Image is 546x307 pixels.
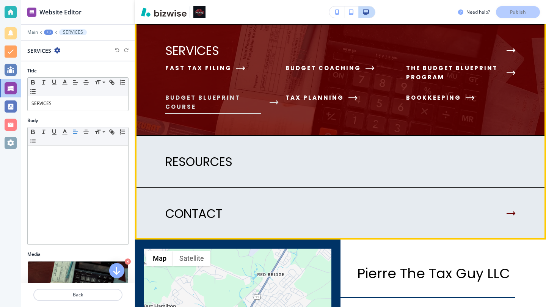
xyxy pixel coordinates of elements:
button: bookkeeping [406,88,475,108]
p: CONTACT [165,207,222,221]
span: tax planning [286,93,344,102]
h2: Body [27,117,38,124]
button: budget blueprint course [165,88,275,117]
span: fast tax filing [165,64,232,73]
button: SERVICES [59,29,87,35]
p: Back [34,291,122,298]
button: Show satellite imagery [173,251,210,266]
span: bookkeeping [406,93,461,102]
button: +3 [44,30,53,35]
span: the budget blueprint program [406,64,502,82]
span: budget coaching [286,64,361,73]
p: SERVICES [31,100,124,107]
img: Your Logo [193,6,206,18]
h2: Title [27,67,37,74]
button: budget coaching [286,58,375,78]
h2: Media [27,251,129,258]
h3: Need help? [466,9,490,16]
p: RESOURCES [165,155,232,169]
button: tax planning [286,88,358,108]
button: Back [33,289,122,301]
button: Show street map [146,251,173,266]
span: budget blueprint course [165,93,261,111]
p: SERVICES [63,30,83,35]
h2: Website Editor [39,8,82,17]
p: SERVICES [165,44,219,58]
img: editor icon [27,8,36,17]
img: Bizwise Logo [141,8,187,17]
button: fast tax filing [165,58,245,78]
h2: SERVICES [27,47,51,55]
span: Pierre The Tax Guy LLC [357,264,510,283]
button: the budget blueprint program [406,58,516,88]
button: Main [27,30,38,35]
